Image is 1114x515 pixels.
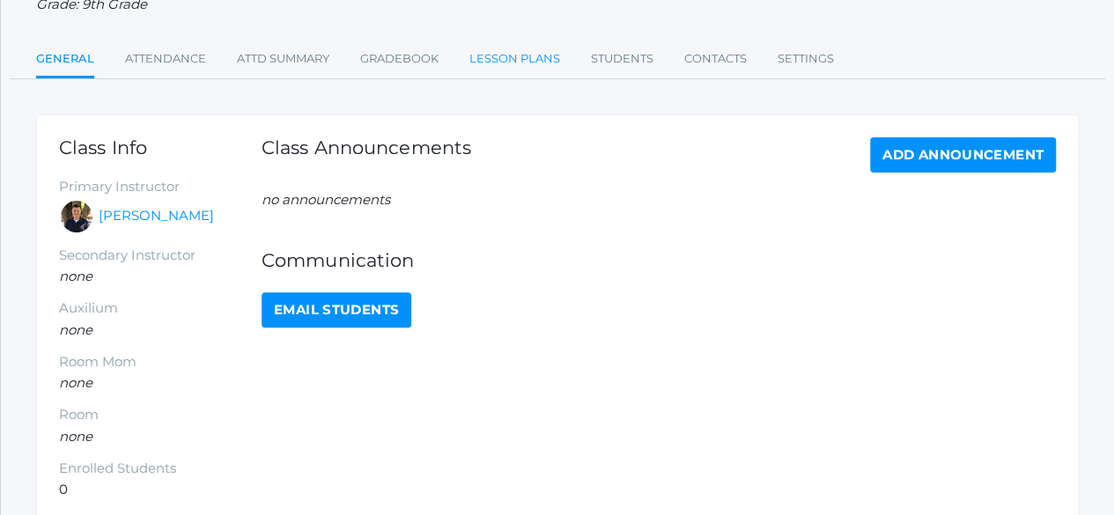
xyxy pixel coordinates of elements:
h1: Communication [262,250,1056,270]
a: [PERSON_NAME] [99,206,214,226]
a: Lesson Plans [469,41,560,77]
a: Students [591,41,653,77]
h5: Primary Instructor [59,180,262,195]
a: Gradebook [360,41,439,77]
a: Settings [778,41,834,77]
em: none [59,268,92,284]
h5: Room Mom [59,355,262,370]
a: Contacts [684,41,747,77]
h5: Secondary Instructor [59,248,262,263]
h5: Enrolled Students [59,461,262,476]
a: Add Announcement [870,137,1056,173]
h5: Room [59,408,262,423]
div: Richard Lepage [59,199,94,234]
a: Attendance [125,41,206,77]
h1: Class Announcements [262,137,471,168]
a: Email Students [262,292,411,327]
a: Attd Summary [237,41,329,77]
li: 0 [59,480,262,500]
a: General [36,41,94,79]
em: none [59,428,92,445]
em: none [59,374,92,391]
h5: Auxilium [59,301,262,316]
em: no announcements [262,191,390,208]
em: none [59,321,92,338]
h1: Class Info [59,137,262,158]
